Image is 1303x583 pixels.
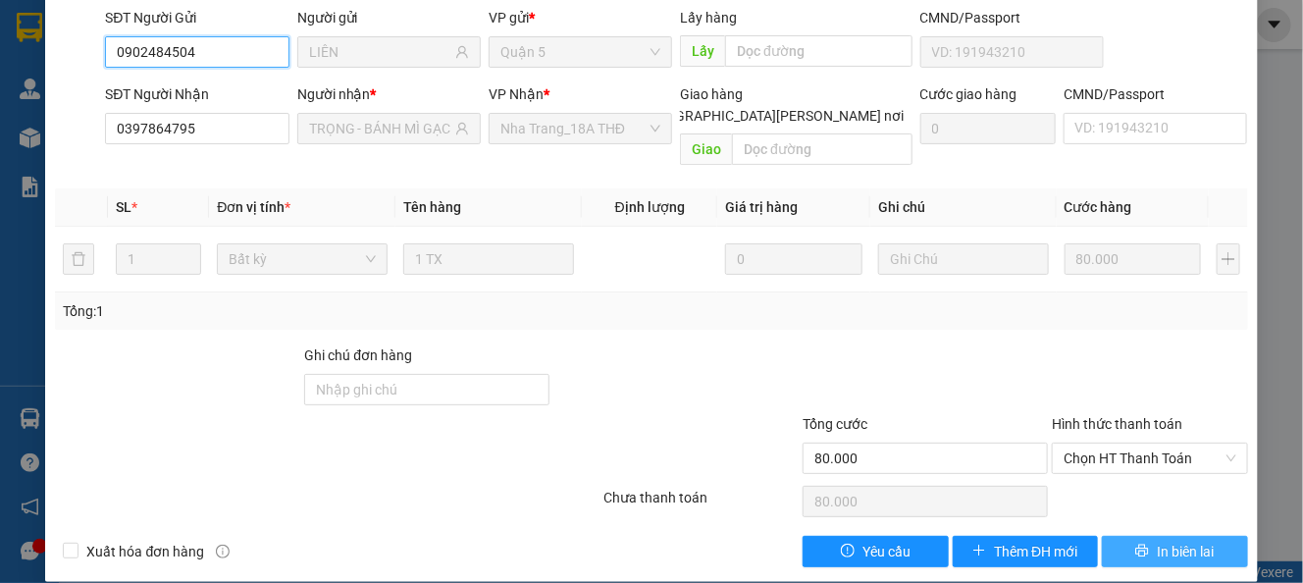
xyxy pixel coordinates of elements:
[116,199,131,215] span: SL
[1217,243,1239,275] button: plus
[1102,536,1247,567] button: printerIn biên lai
[105,83,288,105] div: SĐT Người Nhận
[105,7,288,28] div: SĐT Người Gửi
[803,536,948,567] button: exclamation-circleYêu cầu
[732,133,912,165] input: Dọc đường
[680,10,737,26] span: Lấy hàng
[1064,83,1247,105] div: CMND/Passport
[489,7,672,28] div: VP gửi
[972,544,986,559] span: plus
[637,105,912,127] span: [GEOGRAPHIC_DATA][PERSON_NAME] nơi
[870,188,1057,227] th: Ghi chú
[403,199,461,215] span: Tên hàng
[803,416,867,432] span: Tổng cước
[121,28,194,121] b: Gửi khách hàng
[1157,541,1214,562] span: In biên lai
[25,127,108,253] b: Phương Nam Express
[878,243,1049,275] input: Ghi Chú
[1135,544,1149,559] span: printer
[489,86,544,102] span: VP Nhận
[63,243,94,275] button: delete
[165,93,270,118] li: (c) 2017
[680,133,732,165] span: Giao
[78,541,212,562] span: Xuất hóa đơn hàng
[403,243,574,275] input: VD: Bàn, Ghế
[615,199,685,215] span: Định lượng
[1064,444,1235,473] span: Chọn HT Thanh Toán
[920,7,1104,28] div: CMND/Passport
[297,7,481,28] div: Người gửi
[304,347,412,363] label: Ghi chú đơn hàng
[229,244,376,274] span: Bất kỳ
[725,199,798,215] span: Giá trị hàng
[862,541,911,562] span: Yêu cầu
[165,75,270,90] b: [DOMAIN_NAME]
[309,118,451,139] input: Tên người nhận
[953,536,1098,567] button: plusThêm ĐH mới
[500,114,660,143] span: Nha Trang_18A THĐ
[1052,416,1182,432] label: Hình thức thanh toán
[63,300,504,322] div: Tổng: 1
[725,243,861,275] input: 0
[455,45,469,59] span: user
[455,122,469,135] span: user
[680,86,743,102] span: Giao hàng
[217,199,290,215] span: Đơn vị tính
[304,374,549,405] input: Ghi chú đơn hàng
[725,35,912,67] input: Dọc đường
[1065,243,1201,275] input: 0
[216,545,230,558] span: info-circle
[601,487,801,521] div: Chưa thanh toán
[994,541,1077,562] span: Thêm ĐH mới
[920,36,1104,68] input: VD: 191943210
[500,37,660,67] span: Quận 5
[309,41,451,63] input: Tên người gửi
[920,86,1017,102] label: Cước giao hàng
[1065,199,1132,215] span: Cước hàng
[680,35,725,67] span: Lấy
[213,25,260,72] img: logo.jpg
[297,83,481,105] div: Người nhận
[920,113,1057,144] input: Cước giao hàng
[841,544,855,559] span: exclamation-circle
